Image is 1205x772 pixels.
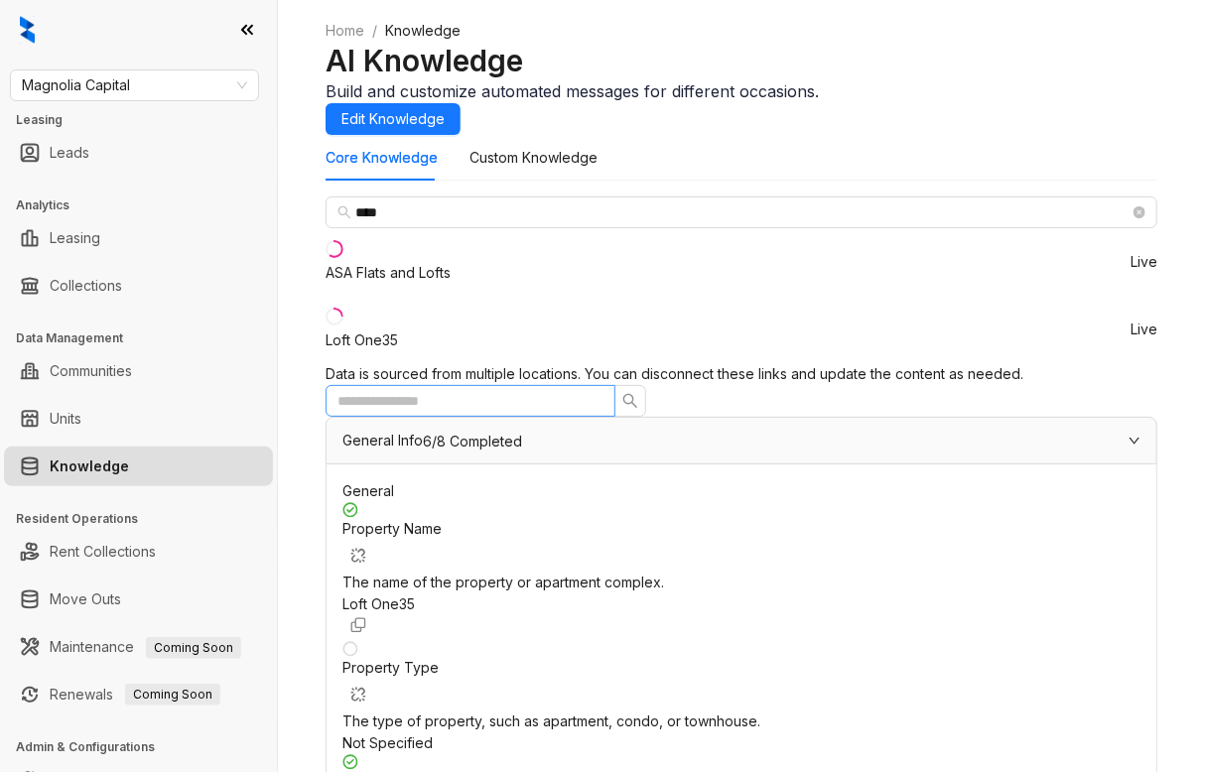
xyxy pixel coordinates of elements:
button: Edit Knowledge [326,103,461,135]
div: Data is sourced from multiple locations. You can disconnect these links and update the content as... [326,363,1157,385]
div: Core Knowledge [326,147,438,169]
div: General Info6/8 Completed [327,418,1156,463]
h3: Analytics [16,196,277,214]
a: Move Outs [50,579,121,619]
span: search [337,205,351,219]
div: ASA Flats and Lofts [326,262,451,284]
span: Magnolia Capital [22,70,247,100]
span: close-circle [1134,206,1145,218]
a: RenewalsComing Soon [50,675,220,714]
span: General [342,482,394,499]
a: Collections [50,266,122,306]
div: Build and customize automated messages for different occasions. [326,79,1157,103]
h3: Data Management [16,329,277,347]
li: Rent Collections [4,532,273,572]
li: Collections [4,266,273,306]
span: Edit Knowledge [341,108,445,130]
div: Custom Knowledge [469,147,598,169]
li: Renewals [4,675,273,714]
span: Knowledge [385,22,461,39]
span: General Info [342,432,423,449]
a: Leasing [50,218,100,258]
li: Leads [4,133,273,173]
div: The type of property, such as apartment, condo, or townhouse. [342,710,1140,732]
a: Knowledge [50,447,129,486]
h3: Resident Operations [16,510,277,528]
div: Loft One35 [326,329,398,351]
a: Home [322,20,368,42]
span: Loft One35 [342,595,415,612]
li: Communities [4,351,273,391]
img: logo [20,16,35,44]
li: Move Outs [4,579,273,619]
li: Knowledge [4,447,273,486]
li: Units [4,399,273,439]
div: Property Type [342,657,1140,710]
span: Live [1131,322,1157,336]
a: Communities [50,351,132,391]
li: Leasing [4,218,273,258]
div: Property Name [342,518,1140,572]
div: The name of the property or apartment complex. [342,572,1140,593]
span: 6/8 Completed [423,435,522,449]
span: search [622,393,638,409]
a: Rent Collections [50,532,156,572]
a: Leads [50,133,89,173]
h3: Admin & Configurations [16,738,277,756]
div: Not Specified [342,732,1140,754]
h3: Leasing [16,111,277,129]
span: expanded [1129,435,1140,447]
h2: AI Knowledge [326,42,1157,79]
span: Coming Soon [125,684,220,706]
span: Live [1131,255,1157,269]
li: / [372,20,377,42]
span: Coming Soon [146,637,241,659]
a: Units [50,399,81,439]
li: Maintenance [4,627,273,667]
